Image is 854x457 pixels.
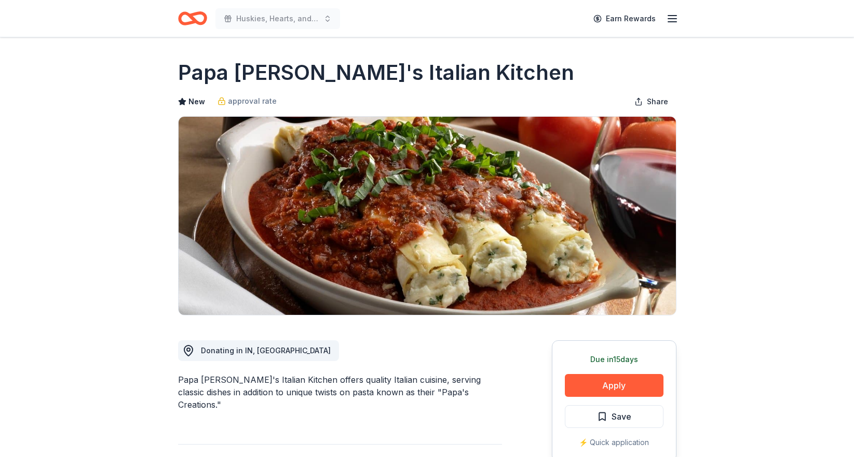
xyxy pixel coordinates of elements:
button: Save [565,405,663,428]
span: Donating in IN, [GEOGRAPHIC_DATA] [201,346,331,355]
img: Image for Papa Vino's Italian Kitchen [179,117,676,315]
button: Huskies, Hearts, and High Stakes [215,8,340,29]
div: Papa [PERSON_NAME]'s Italian Kitchen offers quality Italian cuisine, serving classic dishes in ad... [178,373,502,411]
div: ⚡️ Quick application [565,436,663,449]
a: approval rate [218,95,277,107]
span: New [188,95,205,108]
span: Share [647,95,668,108]
h1: Papa [PERSON_NAME]'s Italian Kitchen [178,58,574,87]
button: Share [626,91,676,112]
span: Save [612,410,631,423]
span: Huskies, Hearts, and High Stakes [236,12,319,25]
a: Home [178,6,207,31]
div: Due in 15 days [565,353,663,366]
a: Earn Rewards [587,9,662,28]
button: Apply [565,374,663,397]
span: approval rate [228,95,277,107]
